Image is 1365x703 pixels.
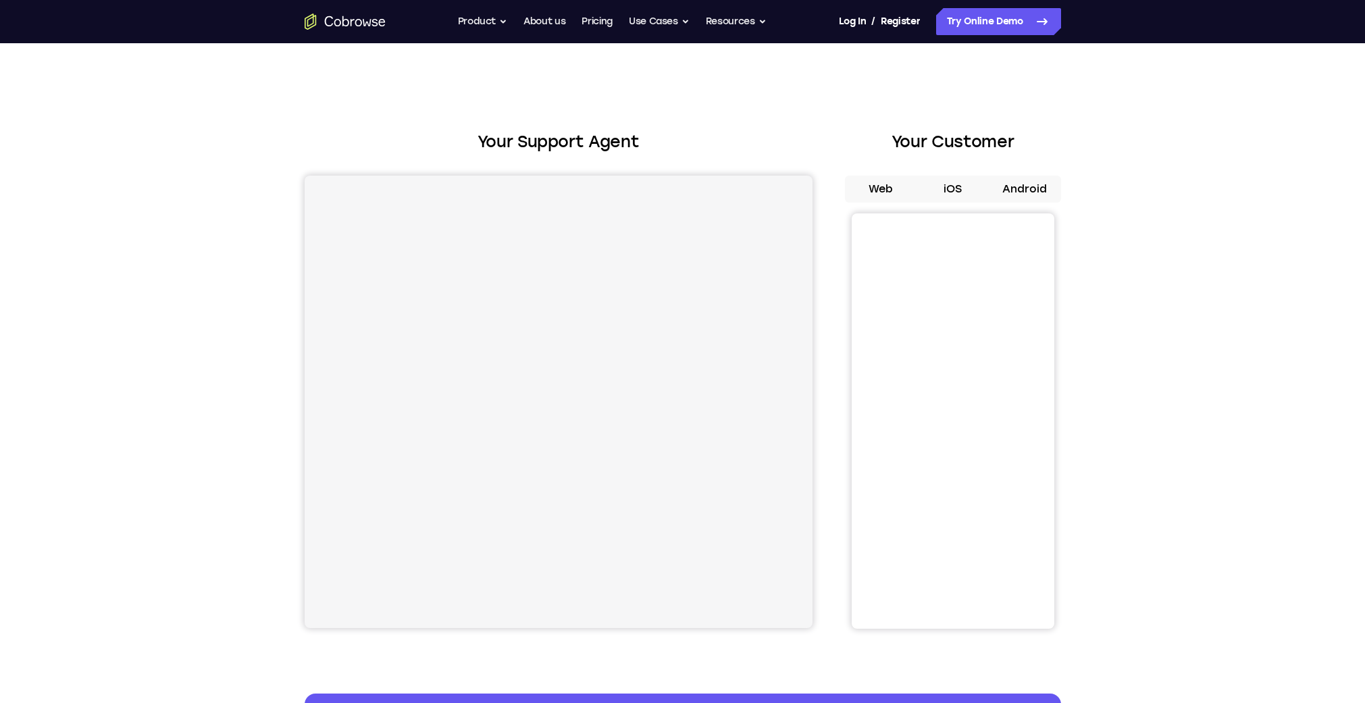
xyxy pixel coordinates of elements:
a: About us [523,8,565,35]
button: Android [989,176,1061,203]
a: Go to the home page [305,14,386,30]
iframe: Agent [305,176,813,628]
button: Resources [706,8,767,35]
h2: Your Customer [845,130,1061,154]
button: Web [845,176,917,203]
a: Register [881,8,920,35]
span: / [871,14,875,30]
button: iOS [917,176,989,203]
button: Use Cases [629,8,690,35]
a: Try Online Demo [936,8,1061,35]
button: Product [458,8,508,35]
h2: Your Support Agent [305,130,813,154]
a: Log In [839,8,866,35]
a: Pricing [582,8,613,35]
